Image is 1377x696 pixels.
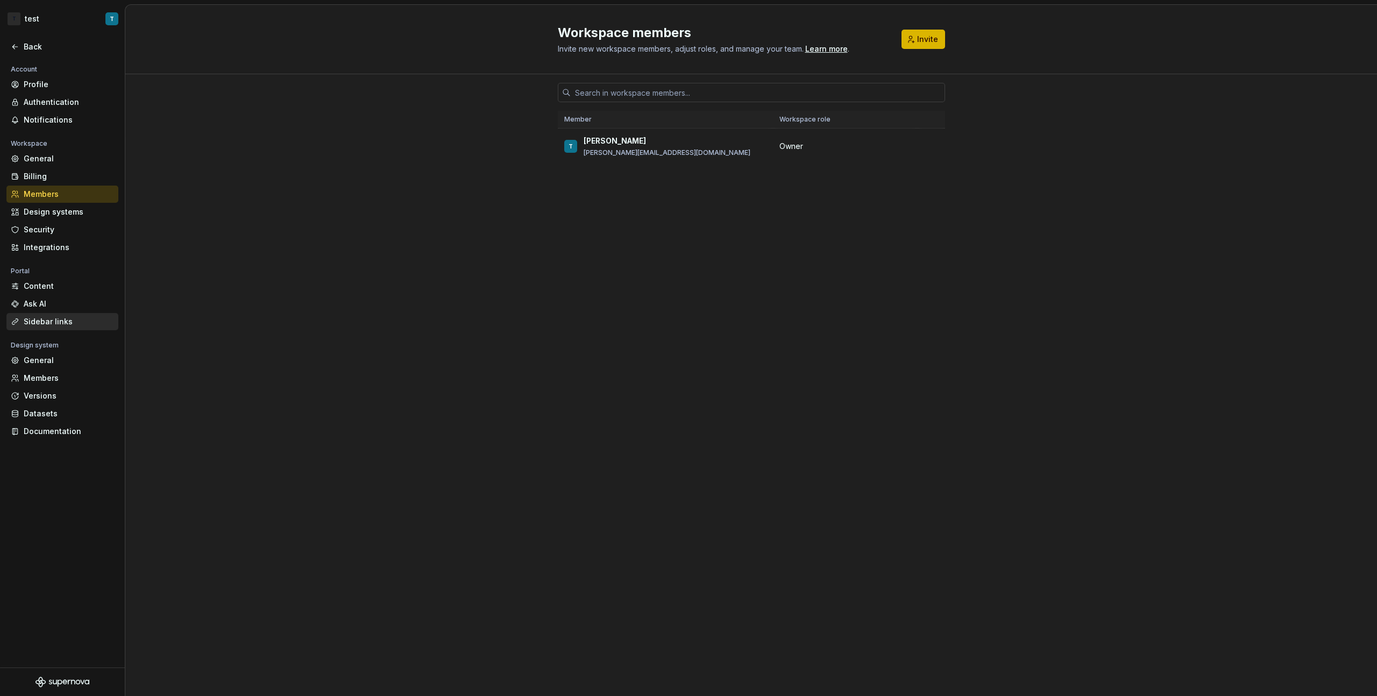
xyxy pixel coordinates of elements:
[6,221,118,238] a: Security
[24,224,114,235] div: Security
[24,97,114,108] div: Authentication
[6,405,118,422] a: Datasets
[6,387,118,404] a: Versions
[6,239,118,256] a: Integrations
[6,370,118,387] a: Members
[917,34,938,45] span: Invite
[8,12,20,25] div: T
[569,141,573,152] div: T
[6,186,118,203] a: Members
[6,203,118,221] a: Design systems
[584,136,646,146] p: [PERSON_NAME]
[24,281,114,292] div: Content
[2,7,123,31] button: TtestT
[571,83,945,102] input: Search in workspace members...
[6,150,118,167] a: General
[6,168,118,185] a: Billing
[773,111,917,129] th: Workspace role
[25,13,39,24] div: test
[24,426,114,437] div: Documentation
[24,171,114,182] div: Billing
[24,373,114,383] div: Members
[6,76,118,93] a: Profile
[804,45,849,53] span: .
[24,242,114,253] div: Integrations
[24,41,114,52] div: Back
[24,299,114,309] div: Ask AI
[6,423,118,440] a: Documentation
[902,30,945,49] button: Invite
[24,355,114,366] div: General
[6,339,63,352] div: Design system
[6,278,118,295] a: Content
[36,677,89,687] svg: Supernova Logo
[24,316,114,327] div: Sidebar links
[805,44,848,54] a: Learn more
[6,63,41,76] div: Account
[558,24,889,41] h2: Workspace members
[6,137,52,150] div: Workspace
[24,189,114,200] div: Members
[6,265,34,278] div: Portal
[6,111,118,129] a: Notifications
[6,352,118,369] a: General
[110,15,114,23] div: T
[24,79,114,90] div: Profile
[24,390,114,401] div: Versions
[6,38,118,55] a: Back
[6,94,118,111] a: Authentication
[24,115,114,125] div: Notifications
[584,148,750,157] p: [PERSON_NAME][EMAIL_ADDRESS][DOMAIN_NAME]
[558,111,773,129] th: Member
[24,153,114,164] div: General
[24,207,114,217] div: Design systems
[6,295,118,313] a: Ask AI
[24,408,114,419] div: Datasets
[558,44,804,53] span: Invite new workspace members, adjust roles, and manage your team.
[779,141,803,152] span: Owner
[6,313,118,330] a: Sidebar links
